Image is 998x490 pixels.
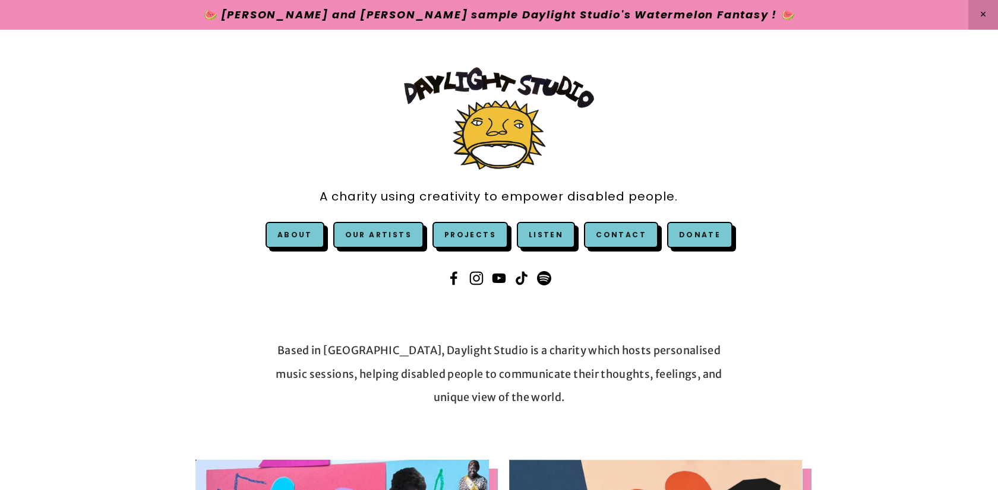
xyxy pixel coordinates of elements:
img: Daylight Studio [404,67,594,170]
p: Based in [GEOGRAPHIC_DATA], Daylight Studio is a charity which hosts personalised music sessions,... [274,339,724,409]
a: About [277,230,312,240]
a: Our Artists [333,222,424,248]
a: Contact [584,222,658,248]
a: A charity using creativity to empower disabled people. [320,183,678,210]
a: Listen [529,230,563,240]
a: Projects [432,222,508,248]
a: Donate [667,222,732,248]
